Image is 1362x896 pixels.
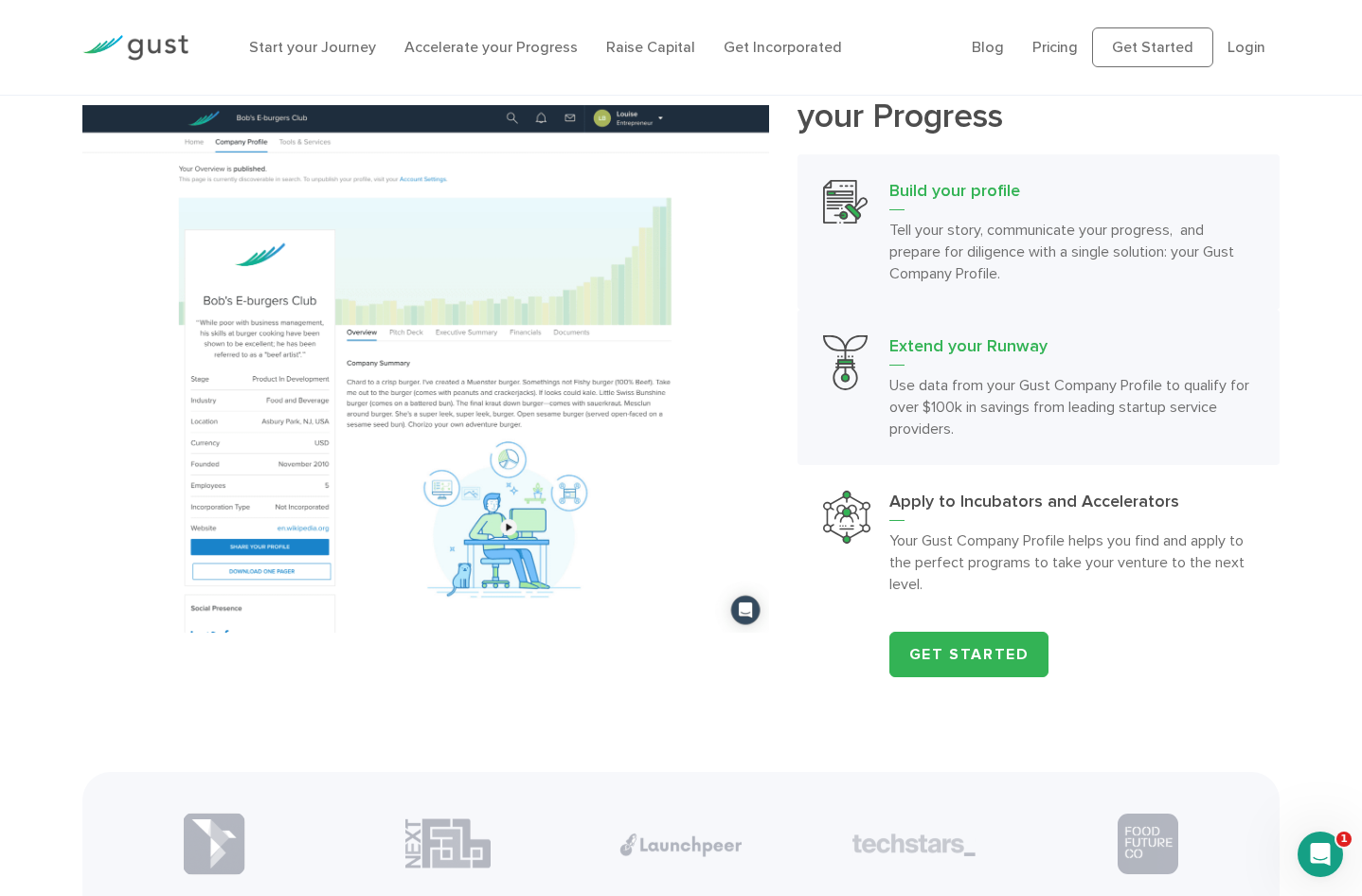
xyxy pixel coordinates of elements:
a: Build Your ProfileBuild your profileTell your story, communicate your progress, and prepare for d... [797,154,1280,310]
img: Partner [619,833,743,856]
h3: Extend your Runway [889,335,1254,366]
a: Start your Journey [249,38,376,56]
span: 1 [1336,832,1352,847]
a: Apply To Incubators And AcceleratorsApply to Incubators and AcceleratorsYour Gust Company Profile... [797,465,1280,620]
a: Pricing [1032,38,1078,56]
img: Extend Your Runway [823,335,868,391]
a: Get Incorporated [724,38,842,56]
img: Apply To Incubators And Accelerators [823,491,870,544]
img: Partner [405,817,491,869]
h3: Build your profile [889,180,1254,210]
iframe: Intercom live chat [1298,832,1343,877]
a: Get Started [889,632,1049,677]
img: Partner [852,833,976,856]
img: Build your profile [82,105,769,632]
a: Raise Capital [606,38,695,56]
a: Login [1228,38,1265,56]
img: Gust Logo [82,35,188,61]
h2: your Progress [797,61,1280,134]
a: Accelerate your Progress [404,38,578,56]
p: Tell your story, communicate your progress, and prepare for diligence with a single solution: you... [889,219,1254,284]
a: Extend Your RunwayExtend your RunwayUse data from your Gust Company Profile to qualify for over $... [797,310,1280,465]
h3: Apply to Incubators and Accelerators [889,491,1254,521]
a: Blog [972,38,1004,56]
a: Get Started [1092,27,1213,67]
p: Use data from your Gust Company Profile to qualify for over $100k in savings from leading startup... [889,374,1254,439]
img: Build Your Profile [823,180,868,224]
img: Partner [1118,814,1178,874]
p: Your Gust Company Profile helps you find and apply to the perfect programs to take your venture t... [889,529,1254,595]
img: Partner [183,813,245,875]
